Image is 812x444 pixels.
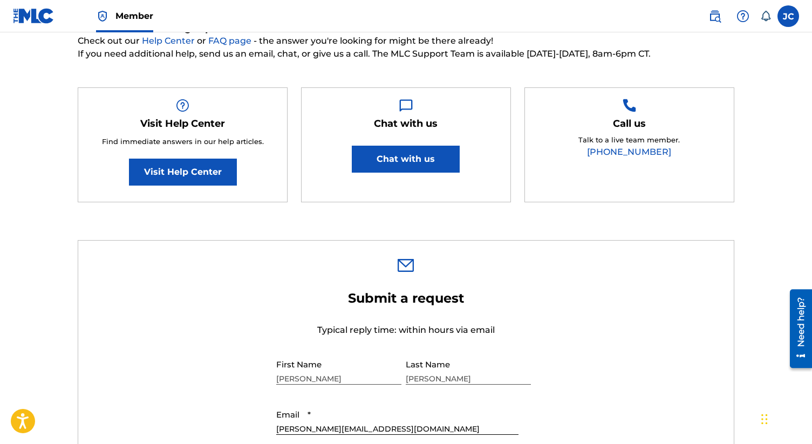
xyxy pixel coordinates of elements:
span: Find immediate answers in our help articles. [102,137,264,146]
img: Help Box Image [176,99,189,112]
a: FAQ page [208,36,254,46]
button: Chat with us [352,146,460,173]
a: Help Center [142,36,197,46]
img: Help Box Image [623,99,636,112]
iframe: Resource Center [782,285,812,372]
p: Talk to a live team member. [578,135,680,146]
h5: Visit Help Center [140,118,225,130]
a: Public Search [704,5,726,27]
a: Visit Help Center [129,159,237,186]
img: Help Box Image [399,99,413,112]
iframe: Chat Widget [758,392,812,444]
div: User Menu [777,5,799,27]
span: Check out our or - the answer you're looking for might be there already! [78,35,734,47]
img: help [736,10,749,23]
span: Typical reply time: within hours via email [317,325,495,335]
div: Help [732,5,754,27]
span: If you need additional help, send us an email, chat, or give us a call. The MLC Support Team is a... [78,47,734,60]
div: Notifications [760,11,771,22]
img: 0ff00501b51b535a1dc6.svg [398,259,414,272]
img: search [708,10,721,23]
img: Top Rightsholder [96,10,109,23]
img: MLC Logo [13,8,54,24]
h5: Call us [613,118,646,130]
h5: Chat with us [374,118,438,130]
span: Member [115,10,153,22]
a: [PHONE_NUMBER] [587,147,671,157]
div: Drag [761,403,768,435]
h2: Submit a request [276,290,535,306]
